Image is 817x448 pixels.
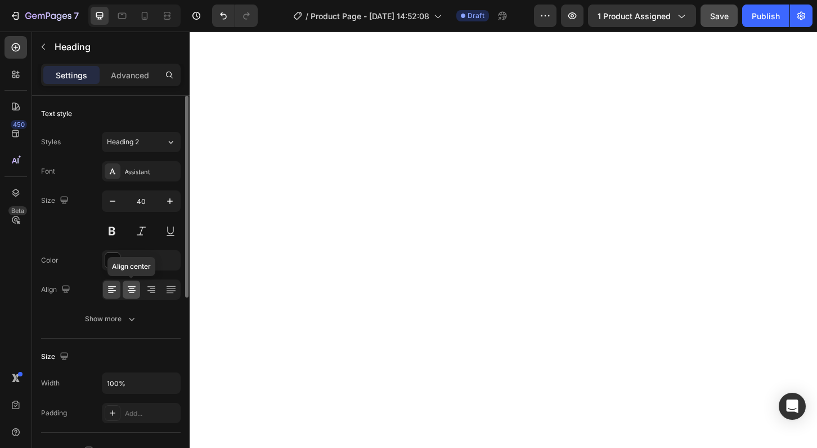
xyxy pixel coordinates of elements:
[125,256,178,266] div: 121212
[710,11,729,21] span: Save
[107,137,139,147] span: Heading 2
[311,10,429,22] span: Product Page - [DATE] 14:52:08
[306,10,308,22] span: /
[752,10,780,22] div: Publish
[779,393,806,420] div: Open Intercom Messenger
[41,408,67,418] div: Padding
[41,282,73,298] div: Align
[85,313,137,325] div: Show more
[41,137,61,147] div: Styles
[742,5,789,27] button: Publish
[41,166,55,176] div: Font
[8,206,27,215] div: Beta
[41,309,181,329] button: Show more
[56,69,87,81] p: Settings
[41,109,72,119] div: Text style
[125,167,178,177] div: Assistant
[55,40,176,54] p: Heading
[212,5,258,27] div: Undo/Redo
[74,9,79,23] p: 7
[111,69,149,81] p: Advanced
[701,5,738,27] button: Save
[588,5,696,27] button: 1 product assigned
[102,132,181,152] button: Heading 2
[190,32,817,448] iframe: Design area
[41,378,60,388] div: Width
[41,193,71,209] div: Size
[125,409,178,419] div: Add...
[102,373,180,393] input: Auto
[11,120,27,129] div: 450
[41,349,71,365] div: Size
[41,255,59,265] div: Color
[598,10,671,22] span: 1 product assigned
[5,5,84,27] button: 7
[468,11,484,21] span: Draft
